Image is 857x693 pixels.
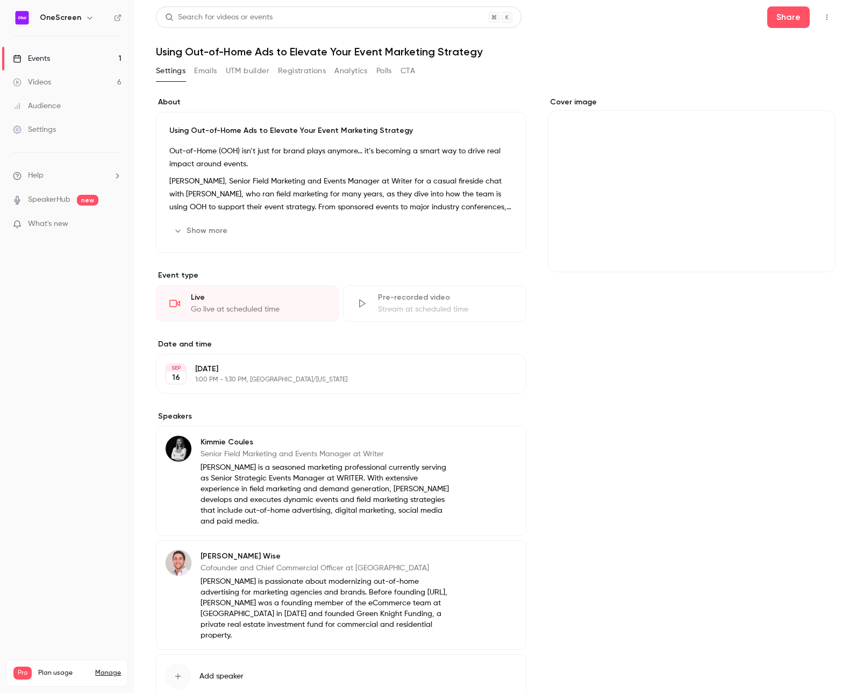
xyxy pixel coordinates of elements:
div: Greg Wise[PERSON_NAME] WiseCofounder and Chief Commercial Officer at [GEOGRAPHIC_DATA][PERSON_NAM... [156,540,526,650]
h1: Using Out-of-Home Ads to Elevate Your Event Marketing Strategy [156,45,835,58]
button: Analytics [334,62,368,80]
div: Kimmie CoulesKimmie CoulesSenior Field Marketing and Events Manager at Writer[PERSON_NAME] is a s... [156,426,526,536]
p: 1:00 PM - 1:30 PM, [GEOGRAPHIC_DATA]/[US_STATE] [195,376,469,384]
p: Kimmie Coules [201,437,456,448]
span: What's new [28,218,68,230]
div: Audience [13,101,61,111]
div: Search for videos or events [165,12,273,23]
button: Registrations [278,62,326,80]
label: About [156,97,526,108]
p: Out-of-Home (OOH) isn’t just for brand plays anymore... it’s becoming a smart way to drive real i... [169,145,513,171]
div: Pre-recorded videoStream at scheduled time [343,285,526,322]
a: SpeakerHub [28,194,70,206]
label: Speakers [156,411,526,422]
button: UTM builder [226,62,269,80]
img: Greg Wise [166,550,191,576]
label: Date and time [156,339,526,350]
div: Stream at scheduled time [378,304,512,315]
button: Share [767,6,810,28]
span: Pro [13,667,32,680]
p: Senior Field Marketing and Events Manager at Writer [201,449,456,459]
p: [PERSON_NAME] is a seasoned marketing professional currently serving as Senior Strategic Events M... [201,462,456,527]
button: Emails [194,62,217,80]
div: Go live at scheduled time [191,304,325,315]
p: [PERSON_NAME] Wise [201,551,456,562]
div: Events [13,53,50,64]
div: SEP [166,364,185,372]
span: Add speaker [199,671,244,682]
div: Pre-recorded video [378,292,512,303]
p: Event type [156,270,526,281]
p: [PERSON_NAME] is passionate about modernizing out-of-home advertising for marketing agencies and ... [201,576,456,641]
a: Manage [95,669,121,677]
p: 16 [172,372,180,383]
button: Show more [169,222,234,239]
button: CTA [401,62,415,80]
section: Cover image [548,97,836,272]
p: [PERSON_NAME], Senior Field Marketing and Events Manager at Writer for a casual fireside chat wit... [169,175,513,214]
img: OneScreen [13,9,31,26]
button: Settings [156,62,185,80]
div: Videos [13,77,51,88]
div: Settings [13,124,56,135]
p: Using Out-of-Home Ads to Elevate Your Event Marketing Strategy [169,125,513,136]
span: Plan usage [38,669,89,677]
p: Cofounder and Chief Commercial Officer at [GEOGRAPHIC_DATA] [201,563,456,574]
span: new [77,195,98,206]
img: Kimmie Coules [166,436,191,462]
button: Polls [376,62,392,80]
h6: OneScreen [40,12,81,23]
p: [DATE] [195,364,469,374]
label: Cover image [548,97,836,108]
span: Help [28,170,44,181]
li: help-dropdown-opener [13,170,122,181]
iframe: Noticeable Trigger [109,220,122,229]
div: Live [191,292,325,303]
div: LiveGo live at scheduled time [156,285,339,322]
